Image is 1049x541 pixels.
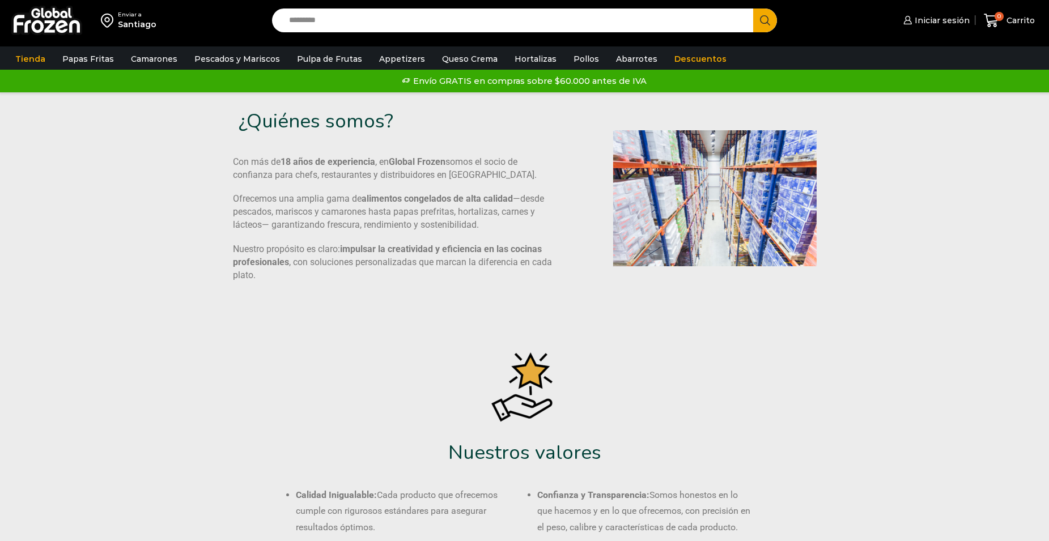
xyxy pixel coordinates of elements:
a: Iniciar sesión [901,9,970,32]
span: Iniciar sesión [912,15,970,26]
a: Hortalizas [509,48,562,70]
p: Ofrecemos una amplia gama de —desde pescados, mariscos y camarones hasta papas prefritas, hortali... [233,193,555,232]
a: Camarones [125,48,183,70]
p: Nuestro propósito es claro: , con soluciones personalizadas que marcan la diferencia en cada plato. [233,243,555,282]
div: Santiago [118,19,156,30]
a: Descuentos [669,48,732,70]
h3: ¿Quiénes somos? [239,109,513,133]
a: Pollos [568,48,605,70]
div: Enviar a [118,11,156,19]
a: Abarrotes [610,48,663,70]
b: Calidad Inigualable: [296,489,377,500]
b: 18 años de experiencia [281,156,375,167]
button: Search button [753,8,777,32]
span: Carrito [1004,15,1035,26]
a: Papas Fritas [57,48,120,70]
a: Queso Crema [436,48,503,70]
li: Somos honestos en lo que hacemos y en lo que ofrecemos, con precisión en el peso, calibre y carac... [537,487,754,536]
li: Cada producto que ofrecemos cumple con rigurosos estándares para asegurar resultados óptimos. [296,487,512,536]
img: address-field-icon.svg [101,11,118,30]
a: 0 Carrito [981,7,1038,34]
h2: Nuestros valores [213,441,836,465]
a: Pescados y Mariscos [189,48,286,70]
span: 0 [995,12,1004,21]
b: alimentos congelados de alta calidad [362,193,513,204]
b: Global Frozen [389,156,445,167]
a: Pulpa de Frutas [291,48,368,70]
b: impulsar la creatividad y eficiencia en las cocinas profesionales [233,244,542,267]
a: Appetizers [373,48,431,70]
b: Confianza y Transparencia: [537,489,649,500]
p: Con más de , en somos el socio de confianza para chefs, restaurantes y distribuidores en [GEOGRAP... [233,156,555,182]
a: Tienda [10,48,51,70]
